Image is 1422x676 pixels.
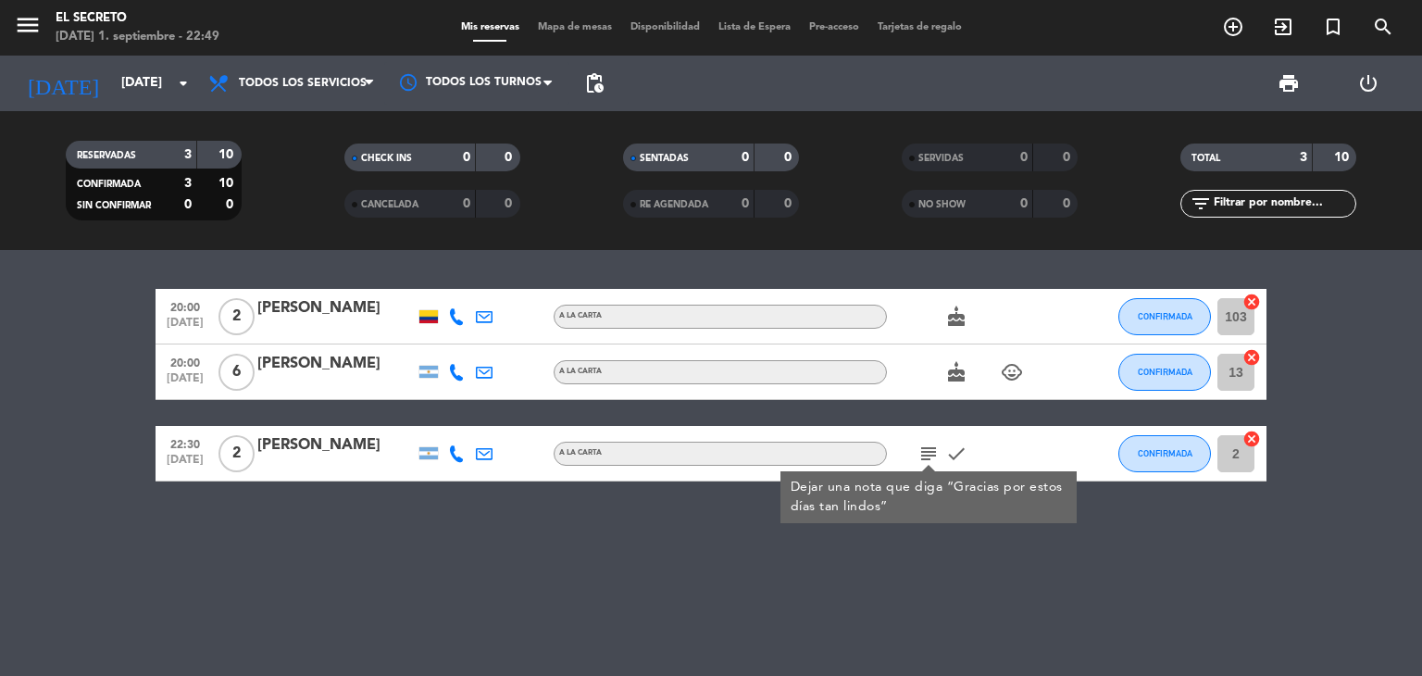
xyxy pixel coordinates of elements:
span: SERVIDAS [918,154,964,163]
span: Lista de Espera [709,22,800,32]
strong: 0 [1020,151,1028,164]
span: [DATE] [162,454,208,475]
strong: 10 [1334,151,1353,164]
span: [DATE] [162,317,208,338]
span: A LA CARTA [559,368,602,375]
div: LOG OUT [1328,56,1408,111]
i: filter_list [1190,193,1212,215]
i: power_settings_new [1357,72,1379,94]
span: SENTADAS [640,154,689,163]
strong: 0 [505,151,516,164]
strong: 0 [742,151,749,164]
strong: 0 [184,198,192,211]
i: check [945,443,967,465]
span: Mis reservas [452,22,529,32]
input: Filtrar por nombre... [1212,194,1355,214]
i: cancel [1242,430,1261,448]
span: 6 [218,354,255,391]
div: [PERSON_NAME] [257,296,415,320]
div: Dejar una nota que diga “Gracias por estos días tan lindos” [791,478,1067,517]
span: CONFIRMADA [1138,367,1192,377]
span: 2 [218,435,255,472]
span: 22:30 [162,432,208,454]
strong: 0 [505,197,516,210]
i: cake [945,306,967,328]
div: El secreto [56,9,219,28]
span: Pre-acceso [800,22,868,32]
i: menu [14,11,42,39]
i: subject [917,443,940,465]
i: cancel [1242,348,1261,367]
span: pending_actions [583,72,605,94]
span: [DATE] [162,372,208,394]
i: arrow_drop_down [172,72,194,94]
div: [PERSON_NAME] [257,352,415,376]
strong: 0 [784,197,795,210]
span: Mapa de mesas [529,22,621,32]
strong: 3 [184,148,192,161]
span: CANCELADA [361,200,418,209]
strong: 0 [1020,197,1028,210]
strong: 3 [1300,151,1307,164]
strong: 0 [463,197,470,210]
span: A LA CARTA [559,449,602,457]
span: 2 [218,298,255,335]
span: CONFIRMADA [77,180,141,189]
button: CONFIRMADA [1118,435,1211,472]
strong: 0 [784,151,795,164]
strong: 10 [218,148,237,161]
i: search [1372,16,1394,38]
span: TOTAL [1191,154,1220,163]
strong: 0 [1063,151,1074,164]
button: CONFIRMADA [1118,354,1211,391]
span: Tarjetas de regalo [868,22,971,32]
button: CONFIRMADA [1118,298,1211,335]
strong: 10 [218,177,237,190]
strong: 0 [1063,197,1074,210]
strong: 0 [226,198,237,211]
span: NO SHOW [918,200,966,209]
i: cancel [1242,293,1261,311]
i: add_circle_outline [1222,16,1244,38]
span: SIN CONFIRMAR [77,201,151,210]
span: 20:00 [162,351,208,372]
button: menu [14,11,42,45]
span: RE AGENDADA [640,200,708,209]
span: CONFIRMADA [1138,311,1192,321]
span: RESERVADAS [77,151,136,160]
strong: 3 [184,177,192,190]
span: CONFIRMADA [1138,448,1192,458]
span: 20:00 [162,295,208,317]
div: [DATE] 1. septiembre - 22:49 [56,28,219,46]
i: child_care [1001,361,1023,383]
span: Disponibilidad [621,22,709,32]
strong: 0 [742,197,749,210]
i: [DATE] [14,63,112,104]
span: print [1278,72,1300,94]
div: [PERSON_NAME] [257,433,415,457]
span: Todos los servicios [239,77,367,90]
span: A LA CARTA [559,312,602,319]
strong: 0 [463,151,470,164]
i: cake [945,361,967,383]
span: CHECK INS [361,154,412,163]
i: exit_to_app [1272,16,1294,38]
i: turned_in_not [1322,16,1344,38]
